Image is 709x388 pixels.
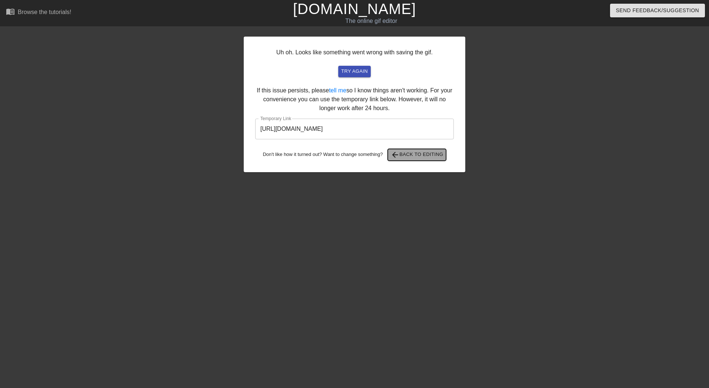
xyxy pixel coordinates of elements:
button: Back to Editing [388,149,446,161]
a: [DOMAIN_NAME] [293,1,416,17]
div: Don't like how it turned out? Want to change something? [255,149,454,161]
div: Uh oh. Looks like something went wrong with saving the gif. If this issue persists, please so I k... [244,37,465,172]
span: Back to Editing [391,150,443,159]
a: Browse the tutorials! [6,7,71,18]
input: bare [255,119,454,139]
a: tell me [329,87,346,93]
span: arrow_back [391,150,400,159]
span: Send Feedback/Suggestion [616,6,699,15]
button: Send Feedback/Suggestion [610,4,705,17]
span: try again [341,67,368,76]
div: The online gif editor [240,17,503,25]
span: menu_book [6,7,15,16]
div: Browse the tutorials! [18,9,71,15]
button: try again [338,66,371,77]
